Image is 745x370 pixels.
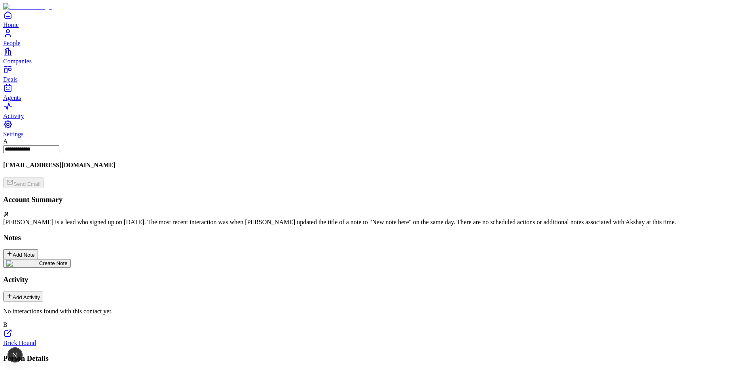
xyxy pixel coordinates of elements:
img: Item Brain Logo [3,3,52,10]
span: Settings [3,131,24,137]
span: People [3,40,21,46]
button: Send Email [3,177,44,188]
span: Create Note [39,260,68,266]
a: Companies [3,47,742,65]
button: Add Activity [3,292,43,301]
p: No interactions found with this contact yet. [3,308,742,315]
div: A [3,138,742,145]
h3: Notes [3,233,742,242]
div: Add Note [6,250,35,258]
h3: Person Details [3,354,742,363]
button: create noteCreate Note [3,259,71,268]
a: People [3,29,742,46]
span: Agents [3,94,21,101]
h4: [EMAIL_ADDRESS][DOMAIN_NAME] [3,162,742,169]
button: Add Note [3,249,38,259]
h3: Account Summary [3,195,742,204]
h3: Activity [3,275,742,284]
span: Deals [3,76,17,83]
span: Companies [3,58,32,65]
img: create note [6,260,39,267]
a: Deals [3,65,742,83]
a: Activity [3,101,742,119]
span: Home [3,21,19,28]
a: Home [3,10,742,28]
a: Agents [3,83,742,101]
div: [PERSON_NAME] is a lead who signed up on [DATE]. The most recent interaction was when [PERSON_NAM... [3,219,742,226]
a: Settings [3,120,742,137]
div: B [3,321,742,328]
span: Activity [3,113,24,119]
a: Brick Hound [3,339,36,346]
